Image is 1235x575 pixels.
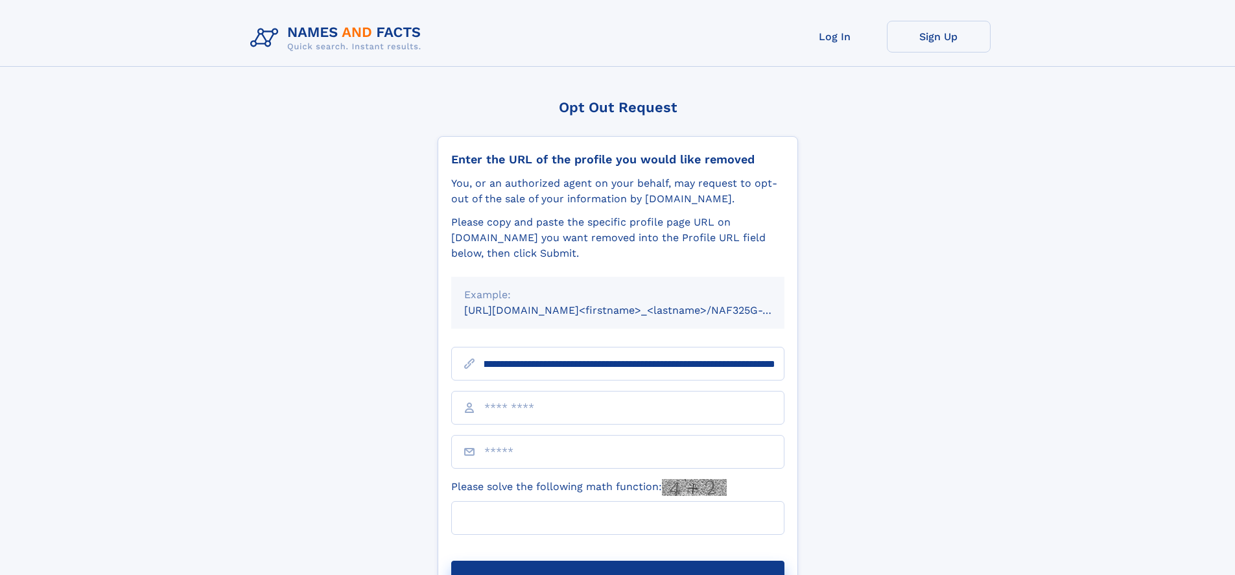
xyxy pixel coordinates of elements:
[464,304,809,316] small: [URL][DOMAIN_NAME]<firstname>_<lastname>/NAF325G-xxxxxxxx
[451,215,784,261] div: Please copy and paste the specific profile page URL on [DOMAIN_NAME] you want removed into the Pr...
[451,152,784,167] div: Enter the URL of the profile you would like removed
[451,176,784,207] div: You, or an authorized agent on your behalf, may request to opt-out of the sale of your informatio...
[783,21,887,53] a: Log In
[451,479,727,496] label: Please solve the following math function:
[887,21,991,53] a: Sign Up
[438,99,798,115] div: Opt Out Request
[245,21,432,56] img: Logo Names and Facts
[464,287,771,303] div: Example:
